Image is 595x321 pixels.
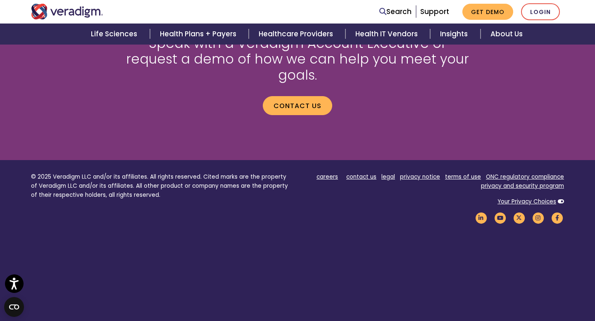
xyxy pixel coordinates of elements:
[481,182,564,190] a: privacy and security program
[430,24,480,45] a: Insights
[462,4,513,20] a: Get Demo
[493,214,507,222] a: Veradigm YouTube Link
[263,96,332,115] a: Contact us
[249,24,345,45] a: Healthcare Providers
[150,24,249,45] a: Health Plans + Payers
[512,214,526,222] a: Veradigm Twitter Link
[521,3,560,20] a: Login
[497,198,556,205] a: Your Privacy Choices
[445,173,481,181] a: terms of use
[481,24,533,45] a: About Us
[4,297,24,317] button: Open CMP widget
[436,270,585,311] iframe: Drift Chat Widget
[400,173,440,181] a: privacy notice
[317,173,338,181] a: careers
[31,172,291,199] p: © 2025 Veradigm LLC and/or its affiliates. All rights reserved. Cited marks are the property of V...
[345,24,430,45] a: Health IT Vendors
[81,24,150,45] a: Life Sciences
[420,7,449,17] a: Support
[550,214,564,222] a: Veradigm Facebook Link
[531,214,545,222] a: Veradigm Instagram Link
[379,6,412,17] a: Search
[474,214,488,222] a: Veradigm LinkedIn Link
[346,173,376,181] a: contact us
[486,173,564,181] a: ONC regulatory compliance
[31,4,103,19] img: Veradigm logo
[381,173,395,181] a: legal
[122,35,473,83] h2: Speak with a Veradigm Account Executive or request a demo of how we can help you meet your goals.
